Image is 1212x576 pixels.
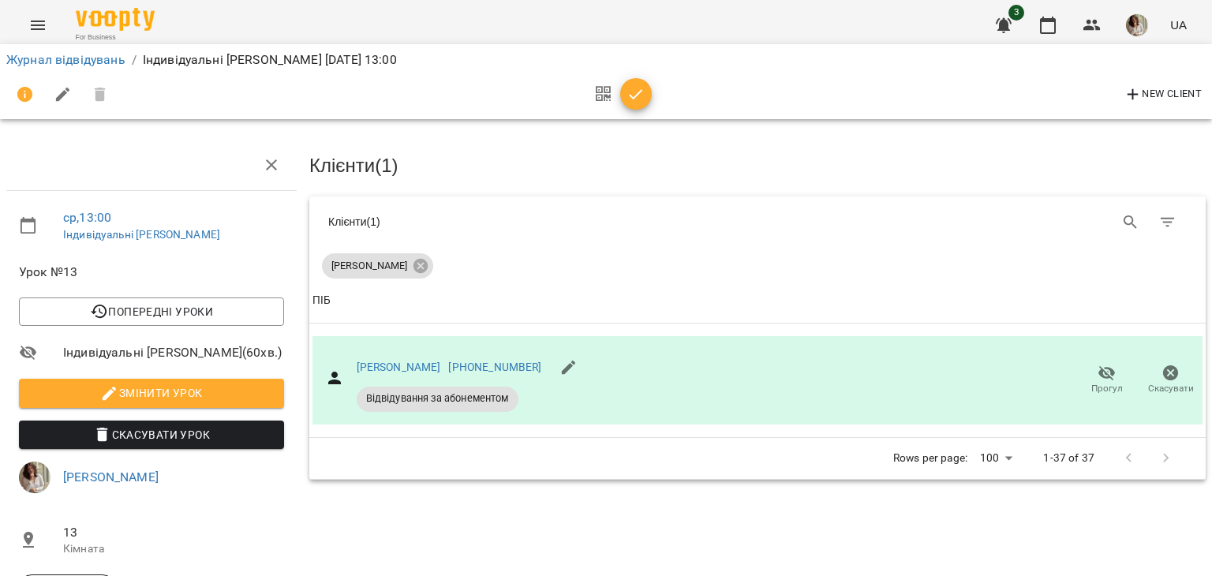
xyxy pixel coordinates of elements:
[19,6,57,44] button: Menu
[974,447,1018,469] div: 100
[63,343,284,362] span: Індивідуальні [PERSON_NAME] ( 60 хв. )
[19,421,284,449] button: Скасувати Урок
[63,469,159,484] a: [PERSON_NAME]
[448,361,541,373] a: [PHONE_NUMBER]
[1164,10,1193,39] button: UA
[1043,451,1094,466] p: 1-37 of 37
[1149,204,1187,241] button: Фільтр
[76,8,155,31] img: Voopty Logo
[1139,358,1203,402] button: Скасувати
[32,383,271,402] span: Змінити урок
[63,523,284,542] span: 13
[312,291,331,310] div: ПІБ
[357,391,518,406] span: Відвідування за абонементом
[63,210,111,225] a: ср , 13:00
[1120,82,1206,107] button: New Client
[19,462,50,493] img: cf9d72be1c49480477303613d6f9b014.jpg
[322,259,417,273] span: [PERSON_NAME]
[1008,5,1024,21] span: 3
[6,52,125,67] a: Журнал відвідувань
[1126,14,1148,36] img: cf9d72be1c49480477303613d6f9b014.jpg
[19,297,284,326] button: Попередні уроки
[143,50,397,69] p: Індивідуальні [PERSON_NAME] [DATE] 13:00
[1075,358,1139,402] button: Прогул
[76,32,155,43] span: For Business
[322,253,433,279] div: [PERSON_NAME]
[309,155,1206,176] h3: Клієнти ( 1 )
[1170,17,1187,33] span: UA
[309,196,1206,247] div: Table Toolbar
[32,425,271,444] span: Скасувати Урок
[63,541,284,557] p: Кімната
[32,302,271,321] span: Попередні уроки
[19,263,284,282] span: Урок №13
[312,291,1203,310] span: ПІБ
[1148,382,1194,395] span: Скасувати
[328,214,746,230] div: Клієнти ( 1 )
[132,50,137,69] li: /
[19,379,284,407] button: Змінити урок
[1124,85,1202,104] span: New Client
[1091,382,1123,395] span: Прогул
[893,451,967,466] p: Rows per page:
[312,291,331,310] div: Sort
[63,228,220,241] a: Індивідуальні [PERSON_NAME]
[357,361,441,373] a: [PERSON_NAME]
[1112,204,1150,241] button: Search
[6,50,1206,69] nav: breadcrumb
